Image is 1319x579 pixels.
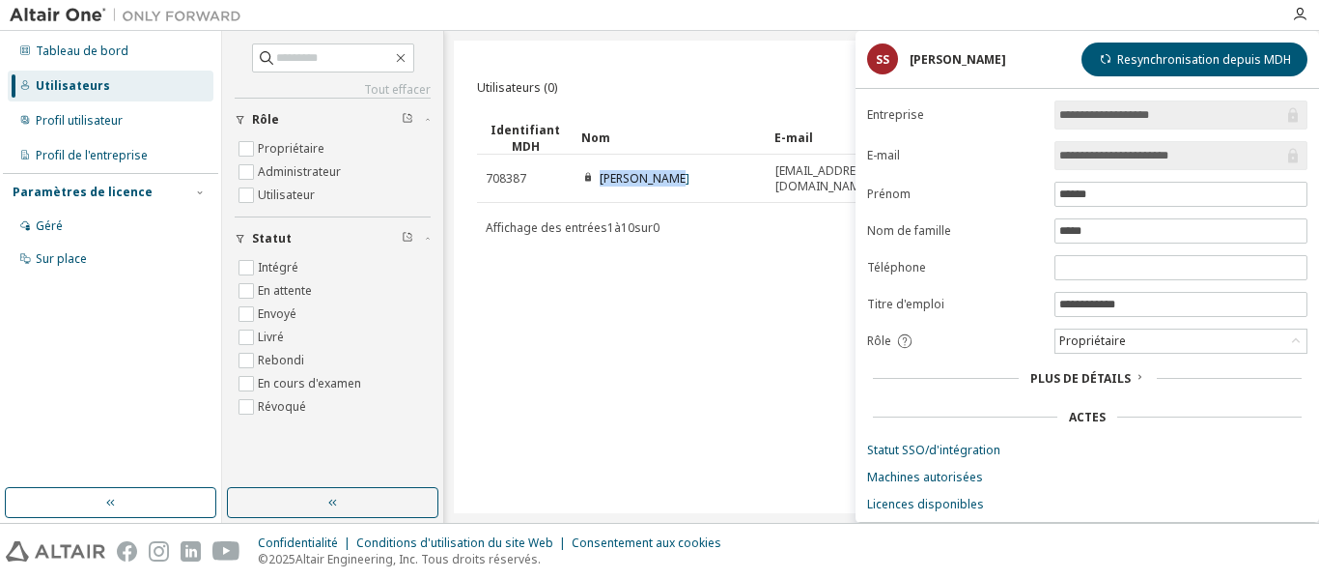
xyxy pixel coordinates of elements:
font: En attente [258,282,312,299]
button: Rôle [235,99,431,141]
font: Consentement aux cookies [572,535,721,551]
font: Paramètres de licence [13,184,153,200]
img: altair_logo.svg [6,541,105,562]
font: Tout effacer [364,81,431,98]
span: Effacer le filtre [402,112,413,128]
font: Prénom [867,186,911,202]
span: Effacer le filtre [402,231,413,246]
font: Confidentialité [258,535,338,551]
font: Utilisateurs [36,77,110,94]
font: Intégré [258,259,298,275]
font: Statut SSO/d'intégration [867,442,1000,458]
font: Administrateur [258,163,341,180]
font: En cours d'examen [258,375,361,391]
font: Révoqué [258,398,306,415]
font: Utilisateur [258,187,315,203]
img: linkedin.svg [181,541,201,562]
font: [EMAIL_ADDRESS][DOMAIN_NAME] [775,162,873,194]
font: Statut [252,230,292,246]
font: sur [634,219,653,236]
font: Plus de détails [1030,370,1131,387]
font: Téléphone [867,259,926,275]
font: Envoyé [258,305,296,322]
font: Machines autorisées [867,469,983,485]
font: Titre d'emploi [867,296,944,312]
font: Propriétaire [1059,333,1126,349]
img: facebook.svg [117,541,137,562]
font: 708387 [486,170,526,187]
font: Entreprise [867,106,924,123]
button: Resynchronisation depuis MDH [1081,43,1307,76]
font: Nom [581,130,610,146]
img: youtube.svg [212,541,240,562]
font: Profil de l'entreprise [36,147,148,163]
font: [PERSON_NAME] [600,170,689,187]
font: Affichage des entrées [486,219,607,236]
font: Tableau de bord [36,43,128,59]
font: Rebondi [258,352,304,368]
font: 2025 [268,551,295,567]
img: Altaïr Un [10,6,251,25]
font: Livré [258,329,284,345]
font: Conditions d'utilisation du site Web [356,535,553,551]
font: Propriétaire [258,140,324,157]
font: [PERSON_NAME] [910,51,1006,68]
font: Géré [36,217,63,234]
font: Profil utilisateur [36,112,123,129]
font: © [258,551,268,567]
font: SS [876,51,889,68]
font: Utilisateurs (0) [477,79,557,96]
font: Rôle [252,111,279,128]
font: Actes [1069,409,1106,425]
font: Rôle [867,333,891,349]
font: E-mail [867,147,900,163]
font: 0 [653,219,659,236]
button: Statut [235,217,431,260]
font: Nom de famille [867,222,951,239]
font: Licences disponibles [867,496,984,512]
font: à [614,219,621,236]
font: Sur place [36,250,87,267]
font: Altair Engineering, Inc. Tous droits réservés. [295,551,541,567]
font: Resynchronisation depuis MDH [1117,51,1291,68]
img: instagram.svg [149,541,169,562]
font: E-mail [774,130,813,146]
font: 10 [621,219,634,236]
div: Propriétaire [1055,330,1306,353]
font: Identifiant MDH [491,122,560,155]
font: 1 [607,219,614,236]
